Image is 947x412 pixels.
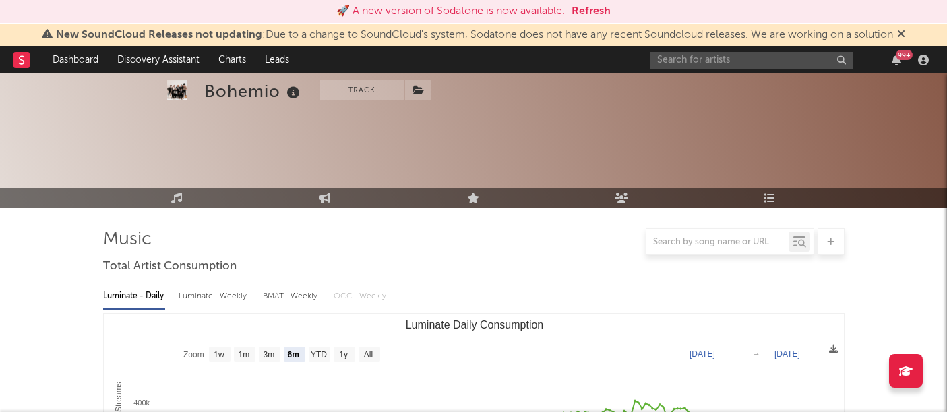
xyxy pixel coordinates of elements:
input: Search for artists [650,52,853,69]
text: 400k [133,399,150,407]
text: 1y [339,350,348,359]
text: All [363,350,372,359]
a: Discovery Assistant [108,46,209,73]
button: 99+ [892,55,901,65]
span: Dismiss [897,30,905,40]
text: YTD [310,350,326,359]
a: Dashboard [43,46,108,73]
button: Track [320,80,404,100]
div: 🚀 A new version of Sodatone is now available. [336,3,565,20]
span: : Due to a change to SoundCloud's system, Sodatone does not have any recent Soundcloud releases. ... [56,30,893,40]
text: → [752,349,760,359]
text: Luminate Daily Consumption [405,319,543,331]
button: Refresh [572,3,611,20]
div: Luminate - Daily [103,285,165,308]
text: [DATE] [774,349,800,359]
span: New SoundCloud Releases not updating [56,30,262,40]
input: Search by song name or URL [646,237,789,248]
div: Luminate - Weekly [179,285,249,308]
a: Charts [209,46,255,73]
span: Total Artist Consumption [103,259,237,275]
div: 99 + [896,50,913,60]
text: Zoom [183,350,204,359]
text: 3m [263,350,274,359]
div: BMAT - Weekly [263,285,320,308]
text: 1w [214,350,224,359]
div: Bohemio [204,80,303,102]
a: Leads [255,46,299,73]
text: 1m [238,350,249,359]
text: [DATE] [690,349,715,359]
text: 6m [287,350,299,359]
